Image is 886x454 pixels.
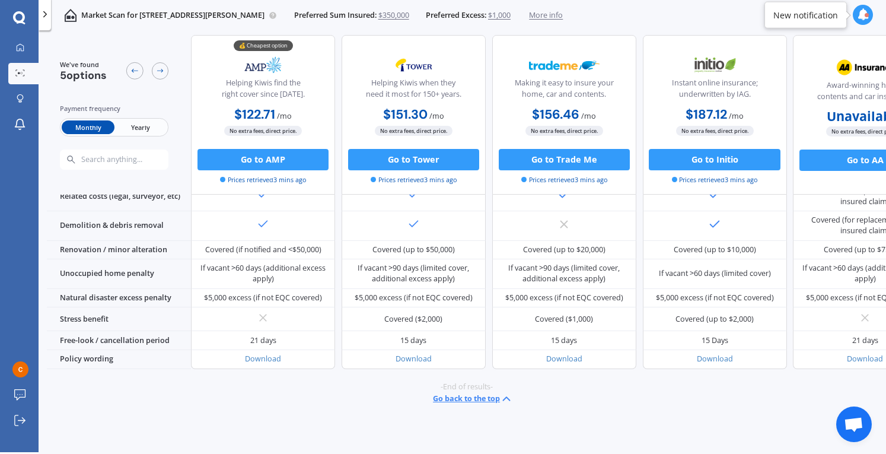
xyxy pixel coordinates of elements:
[529,10,563,21] span: More info
[441,382,493,392] span: -End of results-
[197,149,329,170] button: Go to AMP
[350,78,476,104] div: Helping Kiwis when they need it most for 150+ years.
[220,174,306,184] span: Prices retrieved 3 mins ago
[686,106,727,122] b: $187.12
[525,126,603,136] span: No extra fees, direct price.
[47,307,191,331] div: Stress benefit
[60,103,169,114] div: Payment frequency
[659,268,771,279] div: If vacant >60 days (limited cover)
[581,110,596,120] span: / mo
[205,245,321,255] div: Covered (if notified and <$50,000)
[656,293,774,303] div: $5,000 excess (if not EQC covered)
[375,126,452,136] span: No extra fees, direct price.
[702,335,728,346] div: 15 Days
[200,78,326,104] div: Helping Kiwis find the right cover since [DATE].
[852,335,878,346] div: 21 days
[836,407,872,442] div: Open chat
[384,314,442,325] div: Covered ($2,000)
[245,354,281,364] a: Download
[676,126,754,136] span: No extra fees, direct price.
[12,361,28,377] img: ACg8ocKyxBTq5g_2ks2qLhXCh_5gCkEly-qZ8bjs07pt3yMRX4whZg=s96-c
[47,259,191,289] div: Unoccupied home penalty
[429,110,444,120] span: / mo
[675,314,754,325] div: Covered (up to $2,000)
[372,245,455,255] div: Covered (up to $50,000)
[697,354,733,364] a: Download
[529,52,600,78] img: Trademe.webp
[551,335,577,346] div: 15 days
[60,68,107,82] span: 5 options
[371,174,457,184] span: Prices retrieved 3 mins ago
[546,354,582,364] a: Download
[383,106,428,122] b: $151.30
[234,106,275,122] b: $122.71
[199,263,327,284] div: If vacant >60 days (additional excess apply)
[47,241,191,260] div: Renovation / minor alteration
[47,289,191,308] div: Natural disaster excess penalty
[426,10,486,21] span: Preferred Excess:
[532,106,579,122] b: $156.46
[294,10,377,21] span: Preferred Sum Insured:
[535,314,593,325] div: Covered ($1,000)
[277,110,292,120] span: / mo
[47,350,191,369] div: Policy wording
[60,60,107,69] span: We've found
[47,331,191,350] div: Free-look / cancellation period
[500,263,628,284] div: If vacant >90 days (limited cover, additional excess apply)
[680,52,750,78] img: Initio.webp
[355,293,473,303] div: $5,000 excess (if not EQC covered)
[729,110,744,120] span: / mo
[499,149,630,170] button: Go to Trade Me
[396,354,432,364] a: Download
[521,174,607,184] span: Prices retrieved 3 mins ago
[649,149,780,170] button: Go to Initio
[378,10,409,21] span: $350,000
[62,120,114,134] span: Monthly
[501,78,627,104] div: Making it easy to insure your home, car and contents.
[672,174,758,184] span: Prices retrieved 3 mins ago
[228,52,298,78] img: AMP.webp
[348,149,479,170] button: Go to Tower
[505,293,623,303] div: $5,000 excess (if not EQC covered)
[400,335,426,346] div: 15 days
[114,120,167,134] span: Yearly
[64,9,77,22] img: home-and-contents.b802091223b8502ef2dd.svg
[81,10,264,21] p: Market Scan for [STREET_ADDRESS][PERSON_NAME]
[674,245,756,255] div: Covered (up to $10,000)
[250,335,276,346] div: 21 days
[204,293,322,303] div: $5,000 excess (if not EQC covered)
[234,40,293,50] div: 💰 Cheapest option
[847,354,883,364] a: Download
[378,52,449,78] img: Tower.webp
[652,78,777,104] div: Instant online insurance; underwritten by IAG.
[224,126,302,136] span: No extra fees, direct price.
[773,9,838,21] div: New notification
[523,245,605,255] div: Covered (up to $20,000)
[47,211,191,241] div: Demolition & debris removal
[488,10,511,21] span: $1,000
[80,154,189,164] input: Search anything...
[350,263,478,284] div: If vacant >90 days (limited cover, additional excess apply)
[47,182,191,211] div: Related costs (legal, surveyor, etc)
[433,392,513,405] button: Go back to the top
